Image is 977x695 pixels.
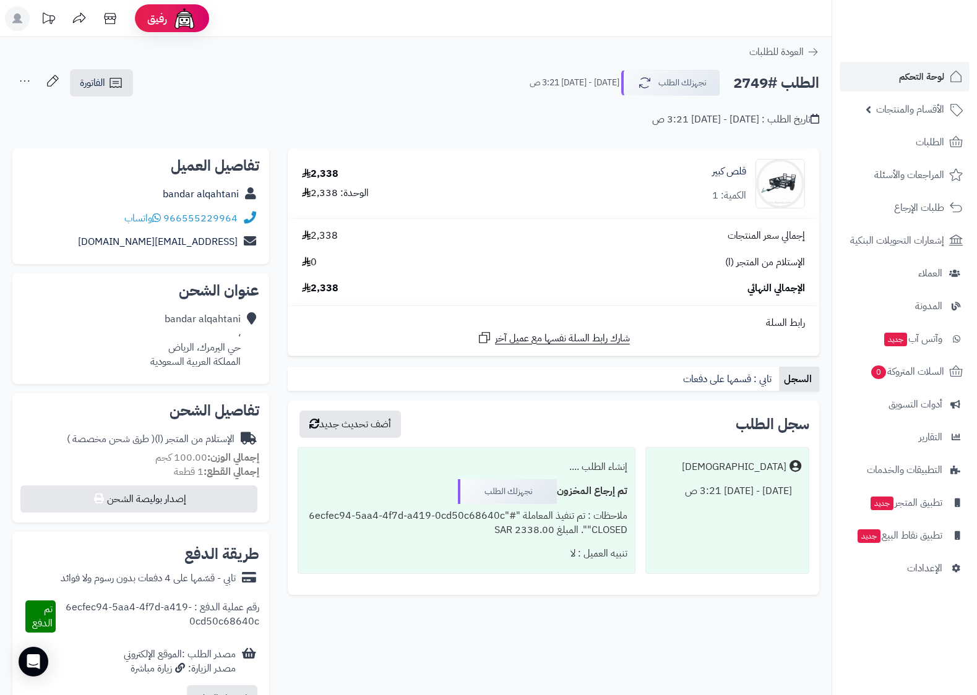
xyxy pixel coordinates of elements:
[918,265,942,282] span: العملاء
[840,488,970,518] a: تطبيق المتجرجديد
[919,429,942,446] span: التقارير
[477,330,630,346] a: شارك رابط السلة نفسها مع عميل آخر
[840,226,970,255] a: إشعارات التحويلات البنكية
[302,281,338,296] span: 2,338
[33,6,64,34] a: تحديثات المنصة
[557,484,627,498] b: تم إرجاع المخزون
[306,504,627,542] div: ملاحظات : تم تنفيذ المعاملة "#6ecfec94-5aa4-4f7d-a419-0cd50c68640c" "CLOSED". المبلغ 2338.00 SAR
[124,647,236,676] div: مصدر الطلب :الموقع الإلكتروني
[916,134,944,151] span: الطلبات
[840,357,970,386] a: السلات المتروكة0
[163,211,238,226] a: 966555229964
[869,494,942,511] span: تطبيق المتجر
[22,283,259,298] h2: عنوان الشحن
[874,166,944,184] span: المراجعات والأسئلة
[150,312,241,369] div: bandar alqahtani ، حي اليرمرك، الرياض المملكة العربية السعودية
[652,113,819,127] div: تاريخ الطلب : [DATE] - [DATE] 3:21 ص
[293,316,814,330] div: رابط السلة
[155,450,259,465] small: 100.00 كجم
[840,521,970,550] a: تطبيق نقاط البيعجديد
[850,232,944,249] span: إشعارات التحويلات البنكية
[889,396,942,413] span: أدوات التسويق
[682,460,786,474] div: [DEMOGRAPHIC_DATA]
[856,527,942,544] span: تطبيق نقاط البيع
[19,647,48,676] div: Open Intercom Messenger
[779,367,819,391] a: السجل
[67,432,155,446] span: ( طرق شحن مخصصة )
[840,553,970,583] a: الإعدادات
[749,45,819,59] a: العودة للطلبات
[747,281,805,296] span: الإجمالي النهائي
[840,127,970,157] a: الطلبات
[712,189,746,203] div: الكمية: 1
[728,229,805,243] span: إجمالي سعر المنتجات
[678,367,779,391] a: تابي : قسمها على دفعات
[840,62,970,92] a: لوحة التحكم
[80,75,105,90] span: الفاتورة
[302,255,317,270] span: 0
[712,164,746,179] a: قلص كبير
[207,450,259,465] strong: إجمالي الوزن:
[725,255,805,270] span: الإستلام من المتجر (ا)
[147,11,167,26] span: رفيق
[302,186,369,200] div: الوحدة: 2,338
[204,464,259,479] strong: إجمالي القطع:
[871,365,886,379] span: 0
[871,497,893,510] span: جديد
[756,159,804,208] img: 110%C3%97165-4-90x90.jpg
[733,70,819,96] h2: الطلب #2749
[70,69,133,96] a: الفاتورة
[907,560,942,577] span: الإعدادات
[67,432,235,446] div: الإستلام من المتجر (ا)
[840,390,970,419] a: أدوات التسويق
[621,70,720,96] button: نجهزلك الطلب
[899,68,944,85] span: لوحة التحكم
[749,45,804,59] span: العودة للطلبات
[124,662,236,676] div: مصدر الزيارة: زيارة مباشرة
[174,464,259,479] small: 1 قطعة
[124,211,161,226] a: واتساب
[61,571,236,586] div: تابي - قسّمها على 4 دفعات بدون رسوم ولا فوائد
[530,77,619,89] small: [DATE] - [DATE] 3:21 ص
[876,101,944,118] span: الأقسام والمنتجات
[653,479,801,503] div: [DATE] - [DATE] 3:21 ص
[458,479,557,504] div: نجهزلك الطلب
[302,229,338,243] span: 2,338
[894,199,944,216] span: طلبات الإرجاع
[915,297,942,315] span: المدونة
[867,461,942,479] span: التطبيقات والخدمات
[858,529,880,543] span: جديد
[184,547,259,561] h2: طريقة الدفع
[302,167,338,181] div: 2,338
[840,160,970,190] a: المراجعات والأسئلة
[20,485,257,513] button: إصدار بوليصة الشحن
[883,330,942,347] span: وآتس آب
[78,234,238,249] a: [EMAIL_ADDRESS][DOMAIN_NAME]
[306,542,627,566] div: تنبيه العميل : لا
[893,35,965,61] img: logo-2.png
[840,422,970,452] a: التقارير
[840,291,970,321] a: المدونة
[884,333,907,346] span: جديد
[840,324,970,354] a: وآتس آبجديد
[32,602,53,631] span: تم الدفع
[840,455,970,485] a: التطبيقات والخدمات
[299,411,401,438] button: أضف تحديث جديد
[736,417,809,432] h3: سجل الطلب
[840,258,970,288] a: العملاء
[306,455,627,479] div: إنشاء الطلب ....
[22,403,259,418] h2: تفاصيل الشحن
[22,158,259,173] h2: تفاصيل العميل
[495,331,630,346] span: شارك رابط السلة نفسها مع عميل آخر
[870,363,944,380] span: السلات المتروكة
[840,193,970,223] a: طلبات الإرجاع
[56,600,259,633] div: رقم عملية الدفع : 6ecfec94-5aa4-4f7d-a419-0cd50c68640c
[163,187,239,202] a: bandar alqahtani
[172,6,197,31] img: ai-face.png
